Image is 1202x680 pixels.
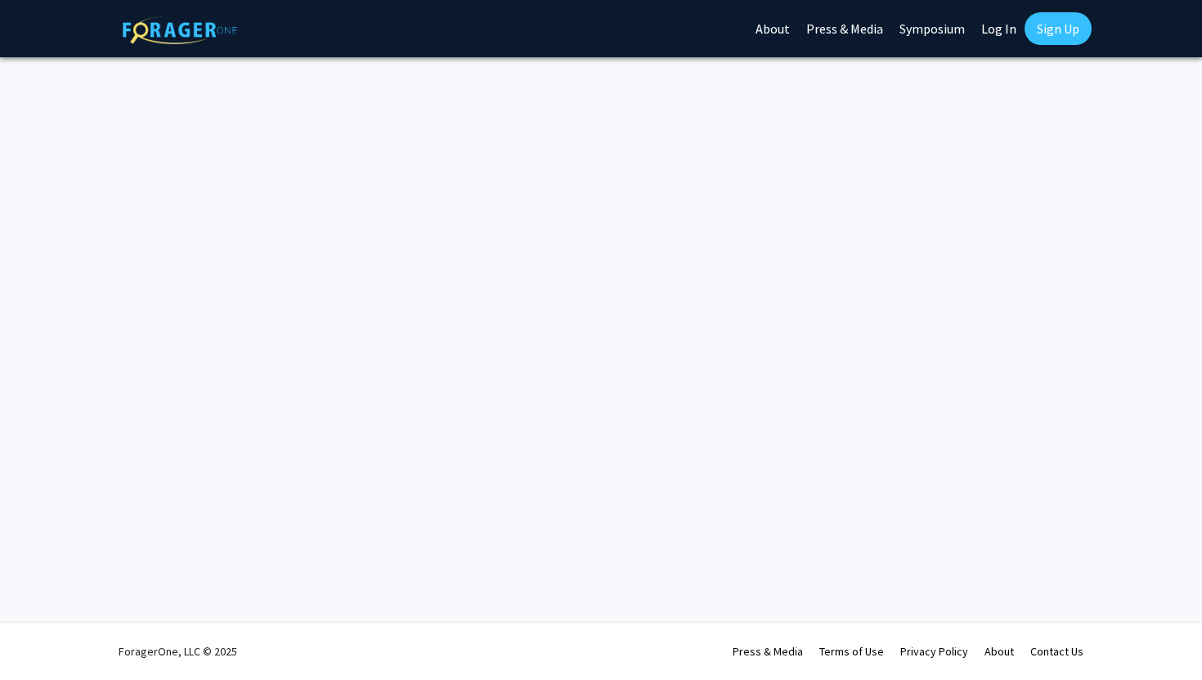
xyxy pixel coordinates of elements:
a: About [984,644,1014,659]
a: Privacy Policy [900,644,968,659]
a: Press & Media [733,644,803,659]
a: Sign Up [1025,12,1092,45]
a: Terms of Use [819,644,884,659]
div: ForagerOne, LLC © 2025 [119,623,237,680]
a: Contact Us [1030,644,1083,659]
img: ForagerOne Logo [123,16,237,44]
